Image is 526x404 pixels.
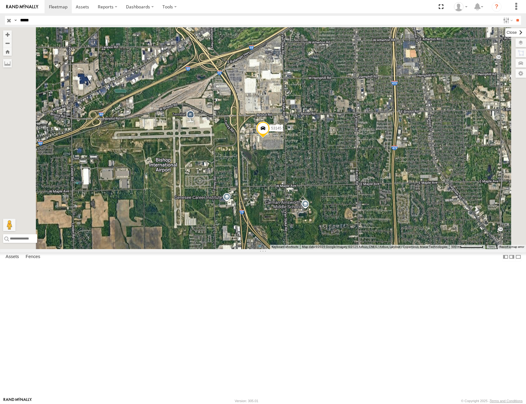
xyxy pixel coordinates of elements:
button: Keyboard shortcuts [272,245,298,249]
label: Hide Summary Table [515,252,521,261]
button: Map Scale: 500 m per 71 pixels [449,245,485,249]
div: Miky Transport [452,2,470,11]
label: Search Query [13,16,18,25]
i: ? [492,2,502,12]
label: Dock Summary Table to the Left [502,252,509,261]
button: Zoom in [3,30,12,39]
label: Map Settings [515,69,526,78]
span: Map data ©2025 Google Imagery ©2025 Airbus, CNES / Airbus, Landsat / Copernicus, Maxar Technologies [302,245,447,248]
label: Measure [3,59,12,68]
div: Version: 305.01 [235,399,258,403]
label: Fences [23,252,43,261]
a: Terms [488,246,495,248]
div: © Copyright 2025 - [461,399,523,403]
button: Drag Pegman onto the map to open Street View [3,219,15,231]
a: Visit our Website [3,398,32,404]
button: Zoom Home [3,47,12,56]
label: Search Filter Options [501,16,514,25]
label: Dock Summary Table to the Right [509,252,515,261]
a: Terms and Conditions [490,399,523,403]
span: 53145 [271,126,281,130]
label: Assets [2,252,22,261]
img: rand-logo.svg [6,5,38,9]
span: 500 m [451,245,460,248]
button: Zoom out [3,39,12,47]
a: Report a map error [499,245,524,248]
